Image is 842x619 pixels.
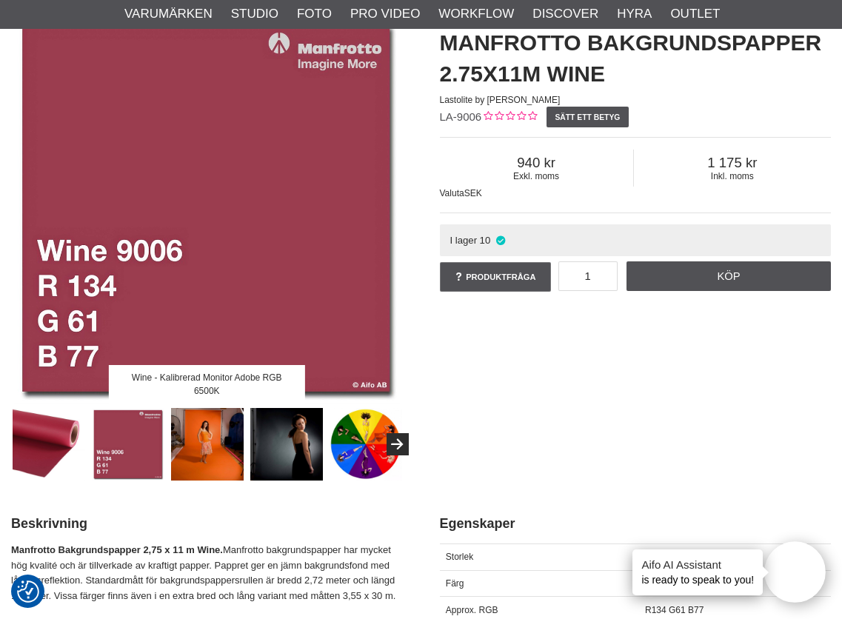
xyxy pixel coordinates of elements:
span: Approx. RGB [446,605,498,615]
img: Manfrotto Bakgrundspapper [13,408,86,481]
a: Studio [231,4,278,24]
span: I lager [450,235,477,246]
a: Köp [627,261,831,291]
h2: Egenskaper [440,515,832,533]
button: Next [387,433,409,455]
h2: Beskrivning [11,515,403,533]
a: Varumärken [124,4,213,24]
a: Sätt ett betyg [547,107,629,127]
a: Produktfråga [440,262,551,292]
p: Manfrotto bakgrundspapper har mycket hög kvalité och är tillverkade av kraftigt papper. Pappret g... [11,543,403,604]
a: Foto [297,4,332,24]
img: Revisit consent button [17,580,39,603]
a: Pro Video [350,4,420,24]
span: Exkl. moms [440,171,633,181]
span: 1 175 [634,155,831,171]
div: Kundbetyg: 0 [481,110,537,125]
div: Wine - Kalibrerad Monitor Adobe RGB 6500K [109,365,304,404]
a: Wine - Kalibrerad Monitor Adobe RGB 6500K [11,13,403,404]
span: Valuta [440,188,464,198]
span: Lastolite by [PERSON_NAME] [440,95,561,105]
span: LA-9006 [440,110,482,123]
span: Inkl. moms [634,171,831,181]
a: Discover [532,4,598,24]
button: Samtyckesinställningar [17,578,39,605]
strong: Manfrotto Bakgrundspapper 2,75 x 11 m Wine. [11,544,223,555]
span: SEK [464,188,482,198]
img: Manfrotto bakgrundspapper [171,408,244,481]
i: I lager [494,235,507,246]
img: Wine - Kalibrerad Monitor Adobe RGB 6500K [92,408,165,481]
span: 10 [480,235,491,246]
span: Storlek [446,552,473,562]
a: Hyra [617,4,652,24]
img: Colorama Color Wheel [330,408,403,481]
div: is ready to speak to you! [632,549,763,595]
h1: Manfrotto Bakgrundspapper 2.75x11m Wine [440,27,832,90]
img: Paper Roll Backgrounds [250,408,324,481]
a: Outlet [670,4,720,24]
h4: Aifo AI Assistant [641,557,754,572]
a: Workflow [438,4,514,24]
span: Färg [446,578,464,589]
span: 940 [440,155,633,171]
img: Manfrotto Bakgrundspapper [11,13,403,404]
span: R134 G61 B77 [645,605,704,615]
